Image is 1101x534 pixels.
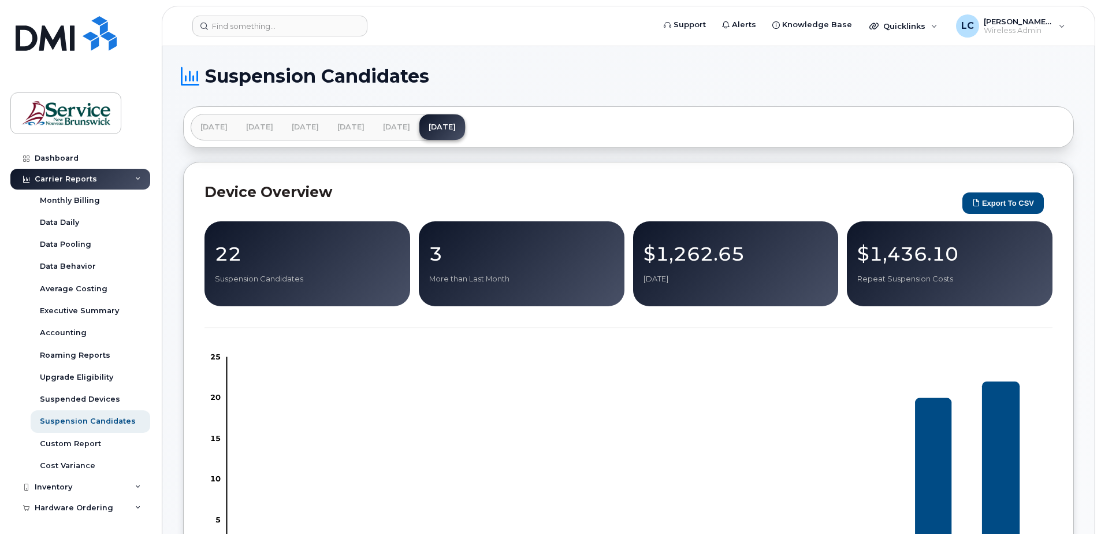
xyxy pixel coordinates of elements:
[210,474,221,484] tspan: 10
[191,114,237,140] a: [DATE]
[215,515,221,524] tspan: 5
[429,243,614,264] p: 3
[210,392,221,402] tspan: 20
[429,274,614,284] p: More than Last Month
[210,433,221,443] tspan: 15
[857,243,1042,264] p: $1,436.10
[374,114,419,140] a: [DATE]
[857,274,1042,284] p: Repeat Suspension Costs
[204,183,957,201] h2: Device Overview
[644,274,828,284] p: [DATE]
[282,114,328,140] a: [DATE]
[215,243,400,264] p: 22
[237,114,282,140] a: [DATE]
[419,114,465,140] a: [DATE]
[205,68,429,85] span: Suspension Candidates
[328,114,374,140] a: [DATE]
[962,192,1044,214] button: Export to CSV
[210,352,221,361] tspan: 25
[215,274,400,284] p: Suspension Candidates
[644,243,828,264] p: $1,262.65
